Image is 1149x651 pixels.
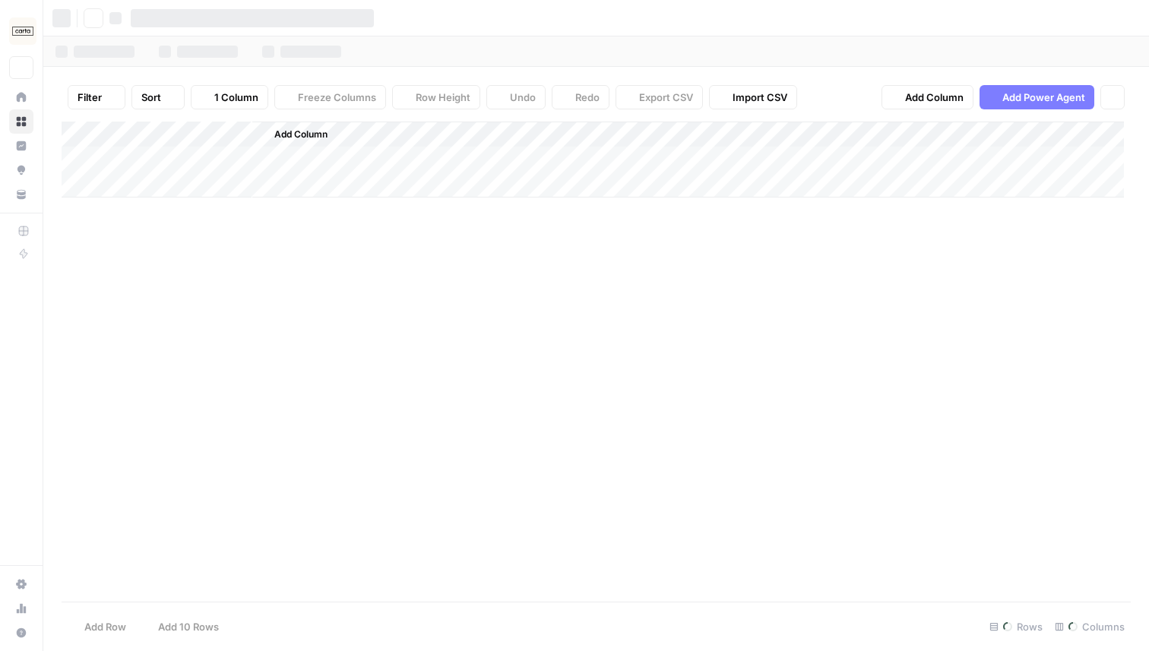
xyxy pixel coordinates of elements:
button: 1 Column [191,85,268,109]
span: Redo [575,90,600,105]
button: Row Height [392,85,480,109]
button: Import CSV [709,85,797,109]
a: Settings [9,572,33,596]
button: Sort [131,85,185,109]
img: Carta Logo [9,17,36,45]
button: Export CSV [616,85,703,109]
button: Filter [68,85,125,109]
span: Sort [141,90,161,105]
span: Import CSV [733,90,787,105]
button: Redo [552,85,609,109]
span: Add Power Agent [1002,90,1085,105]
span: Add 10 Rows [158,619,219,634]
button: Add Column [882,85,973,109]
a: Usage [9,596,33,621]
button: Freeze Columns [274,85,386,109]
a: Browse [9,109,33,134]
div: Rows [983,615,1049,639]
span: Add Column [905,90,964,105]
button: Help + Support [9,621,33,645]
button: Add Row [62,615,135,639]
button: Add Power Agent [980,85,1094,109]
div: Columns [1049,615,1131,639]
button: Add Column [255,125,334,144]
span: Add Column [274,128,328,141]
span: 1 Column [214,90,258,105]
span: Freeze Columns [298,90,376,105]
span: Undo [510,90,536,105]
span: Filter [78,90,102,105]
button: Undo [486,85,546,109]
span: Row Height [416,90,470,105]
a: Home [9,85,33,109]
a: Your Data [9,182,33,207]
button: Add 10 Rows [135,615,228,639]
button: Workspace: Carta [9,12,33,50]
span: Add Row [84,619,126,634]
a: Opportunities [9,158,33,182]
a: Insights [9,134,33,158]
span: Export CSV [639,90,693,105]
